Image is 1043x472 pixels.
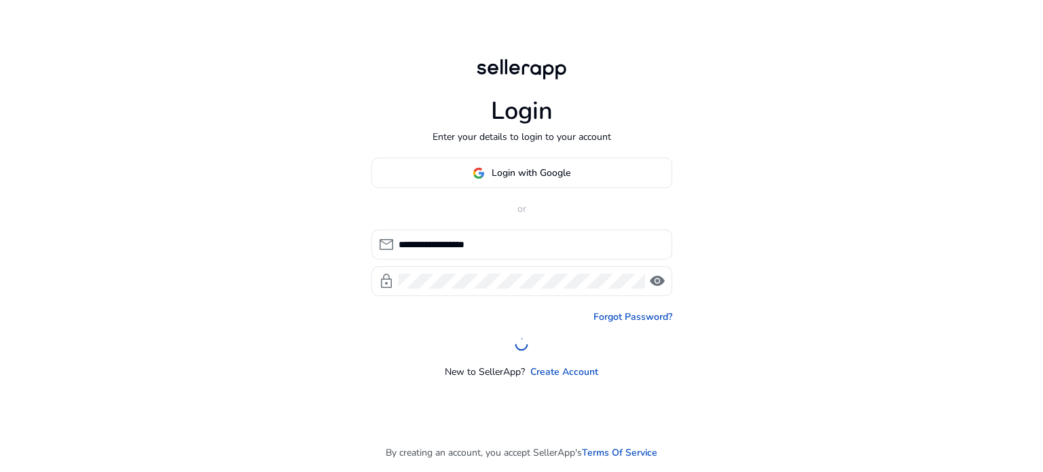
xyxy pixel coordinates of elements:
[378,273,395,289] span: lock
[371,202,672,216] p: or
[582,446,657,460] a: Terms Of Service
[473,167,485,179] img: google-logo.svg
[371,158,672,188] button: Login with Google
[491,96,553,126] h1: Login
[433,130,611,144] p: Enter your details to login to your account
[649,273,665,289] span: visibility
[492,166,570,180] span: Login with Google
[378,236,395,253] span: mail
[530,365,598,379] a: Create Account
[445,365,525,379] p: New to SellerApp?
[593,310,672,324] a: Forgot Password?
